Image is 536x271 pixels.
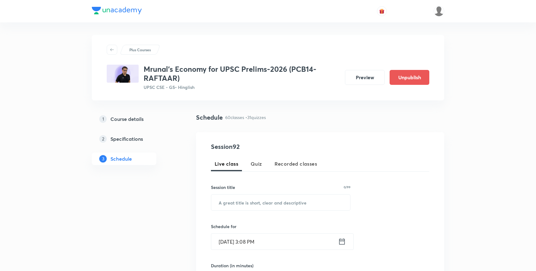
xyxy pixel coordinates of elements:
[211,223,351,230] h6: Schedule for
[99,135,107,143] p: 2
[110,135,143,143] h5: Specifications
[377,6,387,16] button: avatar
[211,142,324,151] h4: Session 92
[110,155,132,163] h5: Schedule
[196,113,223,122] h4: Schedule
[215,160,238,168] span: Live class
[144,84,340,90] p: UPSC CSE - GS • Hinglish
[245,114,266,121] p: • 31 quizzes
[99,115,107,123] p: 1
[99,155,107,163] p: 3
[211,262,253,269] h6: Duration (in minutes)
[379,8,385,14] img: avatar
[251,160,262,168] span: Quiz
[92,7,142,14] img: Company Logo
[390,70,429,85] button: Unpublish
[144,65,340,83] h3: Mrunal’s Economy for UPSC Prelims-2026 (PCB14-RAFTAAR)
[107,65,139,83] img: 52D19EBF-3429-4257-8382-D1F5A398FBB5_plus.png
[211,195,350,210] input: A great title is short, clear and descriptive
[92,7,142,16] a: Company Logo
[344,186,351,189] p: 0/99
[92,113,176,125] a: 1Course details
[225,114,244,121] p: 60 classes
[110,115,144,123] h5: Course details
[434,6,444,16] img: Ajit
[345,70,385,85] button: Preview
[211,184,235,191] h6: Session title
[275,160,317,168] span: Recorded classes
[129,47,151,53] p: Plus Courses
[92,133,176,145] a: 2Specifications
